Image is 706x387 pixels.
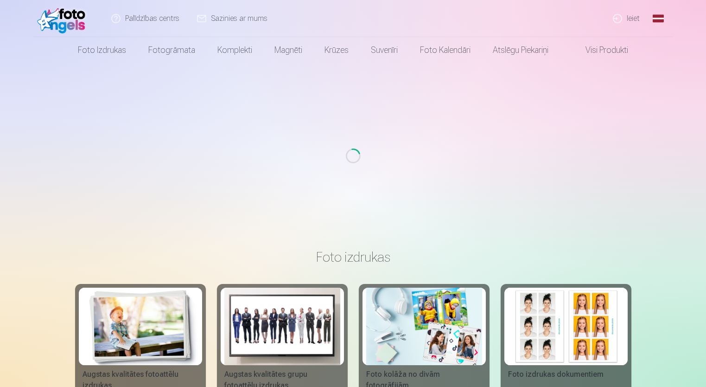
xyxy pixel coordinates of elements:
[482,37,560,63] a: Atslēgu piekariņi
[206,37,263,63] a: Komplekti
[83,288,198,365] img: Augstas kvalitātes fotoattēlu izdrukas
[137,37,206,63] a: Fotogrāmata
[360,37,409,63] a: Suvenīri
[504,369,628,380] div: Foto izdrukas dokumentiem
[67,37,137,63] a: Foto izdrukas
[508,288,624,365] img: Foto izdrukas dokumentiem
[409,37,482,63] a: Foto kalendāri
[37,4,90,33] img: /fa1
[366,288,482,365] img: Foto kolāža no divām fotogrāfijām
[560,37,639,63] a: Visi produkti
[263,37,313,63] a: Magnēti
[83,249,624,265] h3: Foto izdrukas
[313,37,360,63] a: Krūzes
[224,288,340,365] img: Augstas kvalitātes grupu fotoattēlu izdrukas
